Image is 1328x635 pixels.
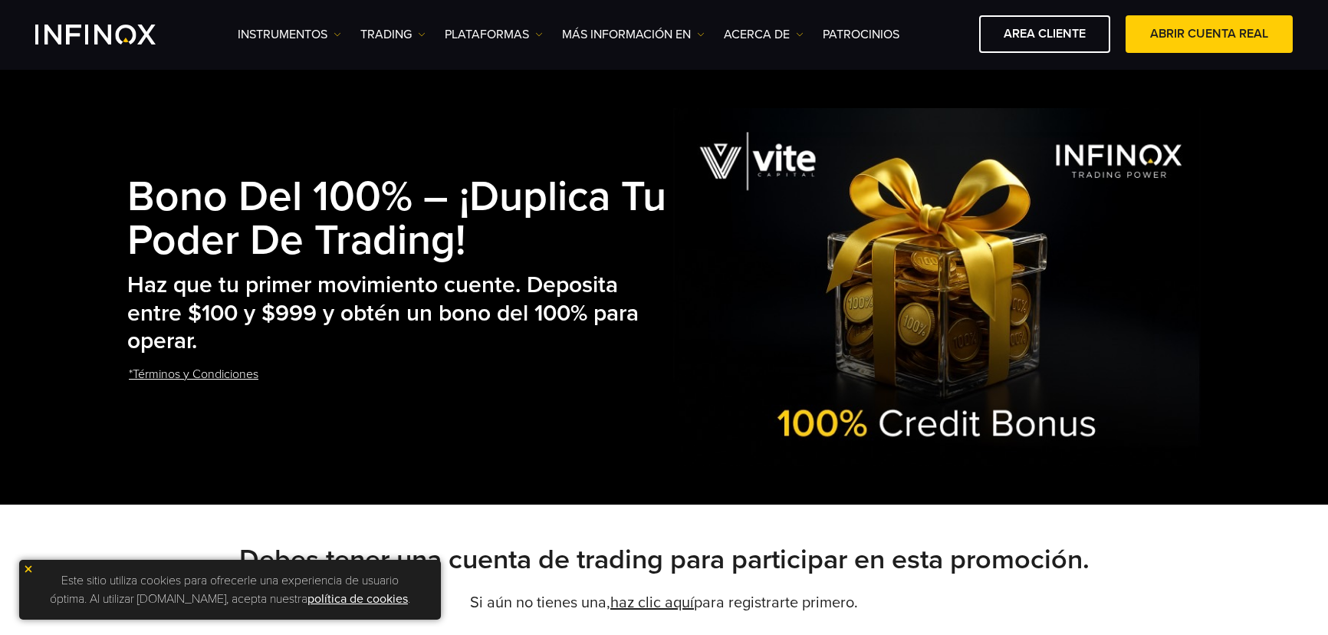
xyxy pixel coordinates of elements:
a: AREA CLIENTE [979,15,1110,53]
a: TRADING [360,25,426,44]
a: PLATAFORMAS [445,25,543,44]
p: Este sitio utiliza cookies para ofrecerle una experiencia de usuario óptima. Al utilizar [DOMAIN_... [27,568,433,612]
p: Si aún no tienes una, para registrarte primero. [127,592,1201,614]
a: política de cookies [307,591,408,607]
strong: Bono del 100% – ¡Duplica tu poder de trading! [127,172,666,267]
a: Instrumentos [238,25,341,44]
img: yellow close icon [23,564,34,574]
a: Patrocinios [823,25,899,44]
a: haz clic aquí [610,594,694,612]
a: INFINOX Logo [35,25,192,44]
a: *Términos y Condiciones [127,356,260,393]
a: Más información en [562,25,705,44]
a: ABRIR CUENTA REAL [1126,15,1293,53]
a: ACERCA DE [724,25,804,44]
h2: Haz que tu primer movimiento cuente. Deposita entre $100 y $999 y obtén un bono del 100% para ope... [127,271,673,356]
strong: Debes tener una cuenta de trading para participar en esta promoción. [239,543,1090,576]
